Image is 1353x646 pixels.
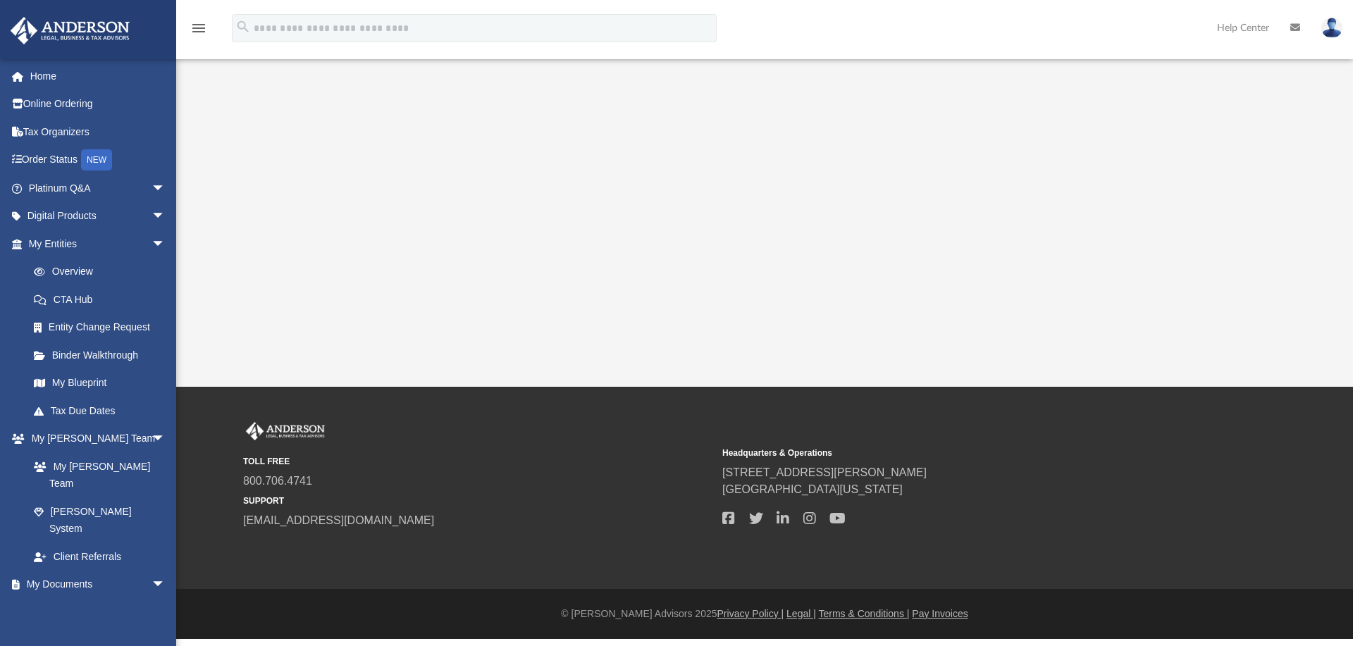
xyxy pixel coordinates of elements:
[243,514,434,526] a: [EMAIL_ADDRESS][DOMAIN_NAME]
[10,174,187,202] a: Platinum Q&Aarrow_drop_down
[1321,18,1342,38] img: User Pic
[81,149,112,170] div: NEW
[10,118,187,146] a: Tax Organizers
[235,19,251,35] i: search
[152,425,180,454] span: arrow_drop_down
[176,607,1353,621] div: © [PERSON_NAME] Advisors 2025
[152,230,180,259] span: arrow_drop_down
[152,202,180,231] span: arrow_drop_down
[152,571,180,600] span: arrow_drop_down
[10,62,187,90] a: Home
[912,608,968,619] a: Pay Invoices
[722,483,903,495] a: [GEOGRAPHIC_DATA][US_STATE]
[6,17,134,44] img: Anderson Advisors Platinum Portal
[10,90,187,118] a: Online Ordering
[717,608,784,619] a: Privacy Policy |
[20,452,173,497] a: My [PERSON_NAME] Team
[20,542,180,571] a: Client Referrals
[20,598,173,626] a: Box
[20,313,187,342] a: Entity Change Request
[722,447,1192,459] small: Headquarters & Operations
[190,27,207,37] a: menu
[10,425,180,453] a: My [PERSON_NAME] Teamarrow_drop_down
[243,475,312,487] a: 800.706.4741
[10,146,187,175] a: Order StatusNEW
[20,285,187,313] a: CTA Hub
[20,497,180,542] a: [PERSON_NAME] System
[20,397,187,425] a: Tax Due Dates
[20,369,180,397] a: My Blueprint
[10,571,180,599] a: My Documentsarrow_drop_down
[722,466,927,478] a: [STREET_ADDRESS][PERSON_NAME]
[190,20,207,37] i: menu
[20,258,187,286] a: Overview
[819,608,910,619] a: Terms & Conditions |
[10,202,187,230] a: Digital Productsarrow_drop_down
[243,422,328,440] img: Anderson Advisors Platinum Portal
[10,230,187,258] a: My Entitiesarrow_drop_down
[786,608,816,619] a: Legal |
[20,341,187,369] a: Binder Walkthrough
[243,455,712,468] small: TOLL FREE
[152,174,180,203] span: arrow_drop_down
[243,495,712,507] small: SUPPORT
